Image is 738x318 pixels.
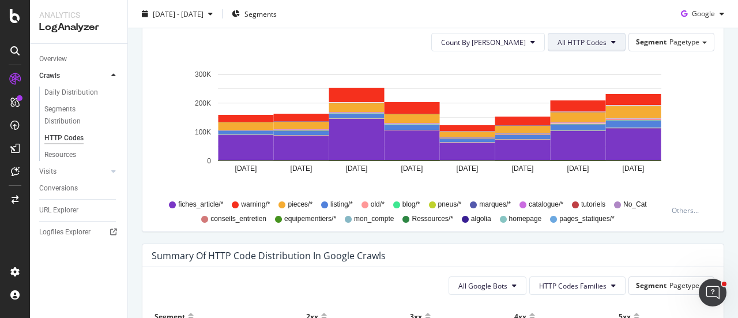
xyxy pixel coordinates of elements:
[210,214,266,224] span: conseils_entretien
[458,281,507,291] span: All Google Bots
[178,200,223,209] span: fiches_article/*
[44,87,119,99] a: Daily Distribution
[346,164,368,173] text: [DATE]
[39,9,118,21] div: Analytics
[39,53,119,65] a: Overview
[235,164,257,173] text: [DATE]
[401,164,423,173] text: [DATE]
[636,280,667,290] span: Segment
[672,205,704,215] div: Others...
[39,204,119,216] a: URL Explorer
[207,157,211,165] text: 0
[354,214,394,224] span: mon_compte
[44,103,119,128] a: Segments Distribution
[529,200,563,209] span: catalogue/*
[44,149,76,161] div: Resources
[244,9,277,18] span: Segments
[479,200,511,209] span: marques/*
[581,200,605,209] span: tutoriels
[39,182,78,194] div: Conversions
[39,226,91,238] div: Logfiles Explorer
[284,214,336,224] span: equipementiers/*
[636,37,667,47] span: Segment
[195,128,211,136] text: 100K
[669,280,699,290] span: Pagetype
[39,182,119,194] a: Conversions
[39,226,119,238] a: Logfiles Explorer
[39,70,108,82] a: Crawls
[39,204,78,216] div: URL Explorer
[44,103,108,128] div: Segments Distribution
[438,200,462,209] span: pneus/*
[449,276,526,295] button: All Google Bots
[227,5,281,23] button: Segments
[330,200,353,209] span: listing/*
[291,164,312,173] text: [DATE]
[44,87,98,99] div: Daily Distribution
[539,281,607,291] span: HTTP Codes Families
[692,9,715,18] span: Google
[152,250,386,261] div: Summary of HTTP Code Distribution in google crawls
[699,279,726,306] iframe: Intercom live chat
[152,61,706,194] svg: A chart.
[669,37,699,47] span: Pagetype
[39,53,67,65] div: Overview
[44,132,119,144] a: HTTP Codes
[371,200,385,209] span: old/*
[529,276,626,295] button: HTTP Codes Families
[623,164,645,173] text: [DATE]
[44,132,84,144] div: HTTP Codes
[567,164,589,173] text: [DATE]
[509,214,542,224] span: homepage
[44,149,119,161] a: Resources
[676,5,729,23] button: Google
[471,214,491,224] span: algolia
[288,200,312,209] span: pieces/*
[431,33,545,51] button: Count By [PERSON_NAME]
[412,214,453,224] span: Ressources/*
[402,200,420,209] span: blog/*
[39,166,57,178] div: Visits
[39,21,118,34] div: LogAnalyzer
[441,38,526,47] span: Count By Day
[457,164,479,173] text: [DATE]
[39,70,60,82] div: Crawls
[512,164,534,173] text: [DATE]
[559,214,614,224] span: pages_statiques/*
[153,9,204,18] span: [DATE] - [DATE]
[137,5,217,23] button: [DATE] - [DATE]
[241,200,270,209] span: warning/*
[548,33,626,51] button: All HTTP Codes
[195,70,211,78] text: 300K
[623,200,647,209] span: No_Cat
[195,99,211,107] text: 200K
[558,38,607,47] span: All HTTP Codes
[39,166,108,178] a: Visits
